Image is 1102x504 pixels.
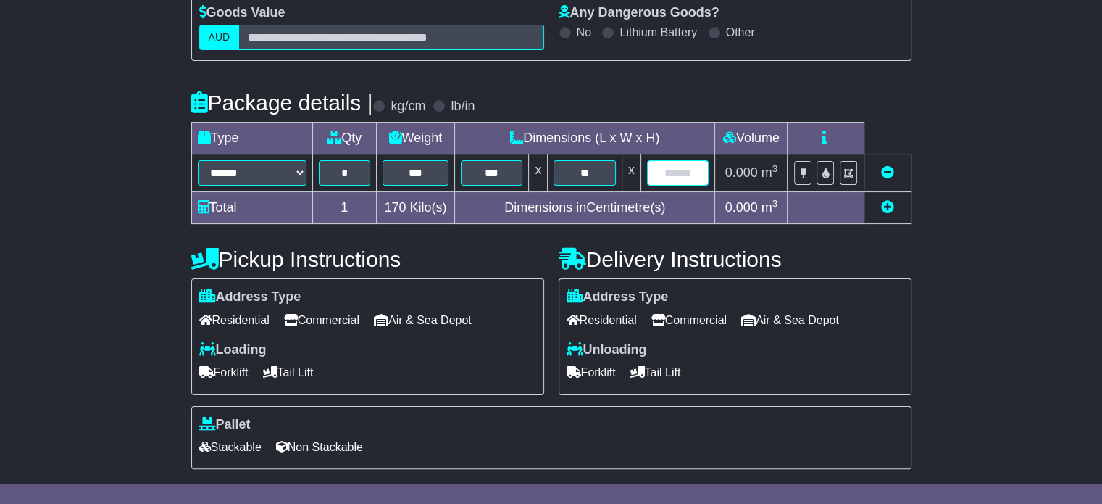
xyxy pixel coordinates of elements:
td: x [529,154,548,192]
span: 0.000 [725,200,758,215]
sup: 3 [772,163,778,174]
label: Address Type [567,289,669,305]
sup: 3 [772,198,778,209]
span: Air & Sea Depot [374,309,472,331]
span: Commercial [284,309,359,331]
td: Weight [376,123,454,154]
label: No [577,25,591,39]
td: Total [191,192,312,224]
span: Tail Lift [263,361,314,384]
span: Tail Lift [630,361,681,384]
label: kg/cm [391,99,425,115]
span: m [761,165,778,180]
td: x [622,154,640,192]
h4: Delivery Instructions [559,247,911,271]
h4: Pickup Instructions [191,247,544,271]
a: Remove this item [881,165,894,180]
td: 1 [312,192,376,224]
span: 170 [384,200,406,215]
label: Pallet [199,417,251,433]
td: Volume [715,123,788,154]
td: Kilo(s) [376,192,454,224]
span: 0.000 [725,165,758,180]
label: Address Type [199,289,301,305]
span: Forklift [199,361,249,384]
span: Non Stackable [276,436,363,458]
label: Unloading [567,342,647,358]
td: Dimensions in Centimetre(s) [454,192,714,224]
label: Other [726,25,755,39]
td: Dimensions (L x W x H) [454,123,714,154]
label: Any Dangerous Goods? [559,5,719,21]
label: Lithium Battery [619,25,697,39]
span: Commercial [651,309,727,331]
span: Forklift [567,361,616,384]
span: Stackable [199,436,262,458]
label: lb/in [451,99,475,115]
h4: Package details | [191,91,373,115]
td: Qty [312,123,376,154]
a: Add new item [881,200,894,215]
span: Residential [199,309,270,331]
span: Residential [567,309,637,331]
label: Goods Value [199,5,285,21]
label: Loading [199,342,267,358]
label: AUD [199,25,240,50]
span: m [761,200,778,215]
td: Type [191,123,312,154]
span: Air & Sea Depot [741,309,839,331]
